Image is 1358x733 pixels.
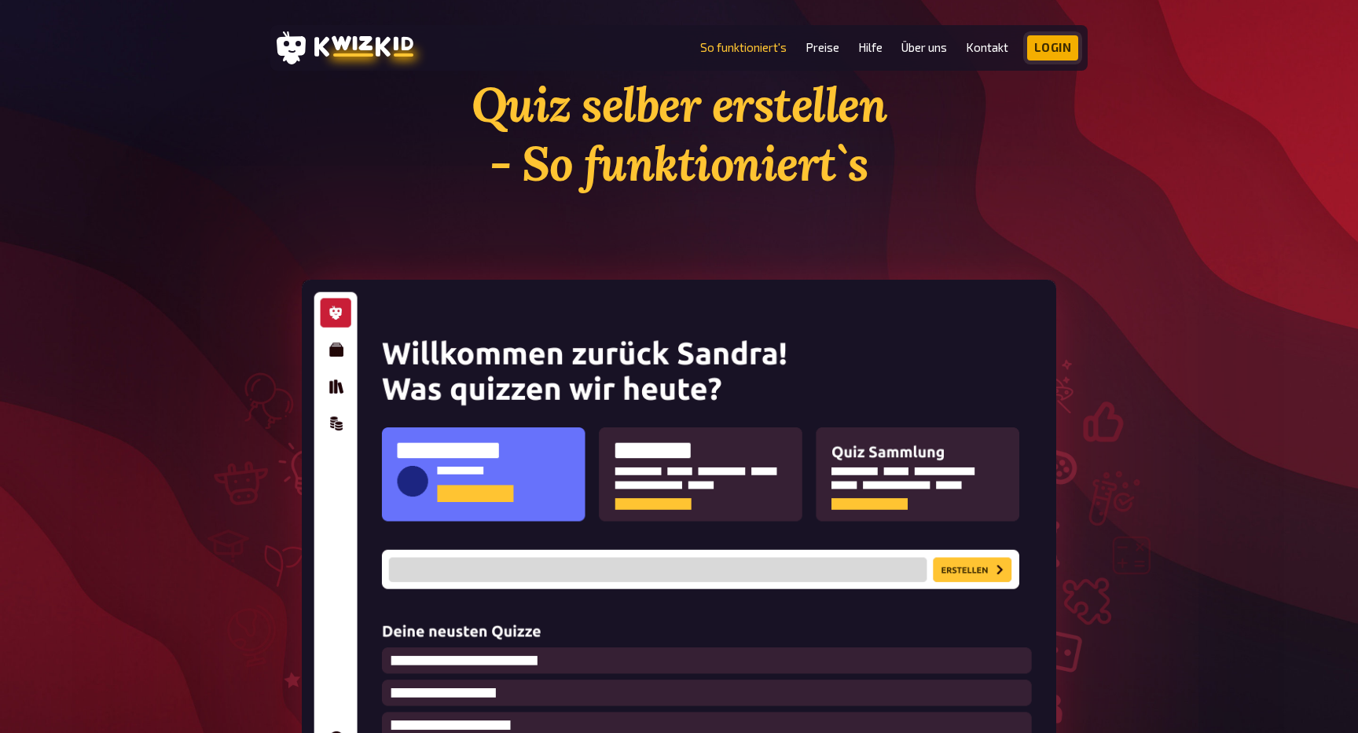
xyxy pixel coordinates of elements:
[806,41,839,54] a: Preise
[966,41,1008,54] a: Kontakt
[1027,35,1079,60] a: Login
[858,41,883,54] a: Hilfe
[901,41,947,54] a: Über uns
[302,75,1056,193] h1: Quiz selber erstellen - So funktioniert`s
[700,41,787,54] a: So funktioniert's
